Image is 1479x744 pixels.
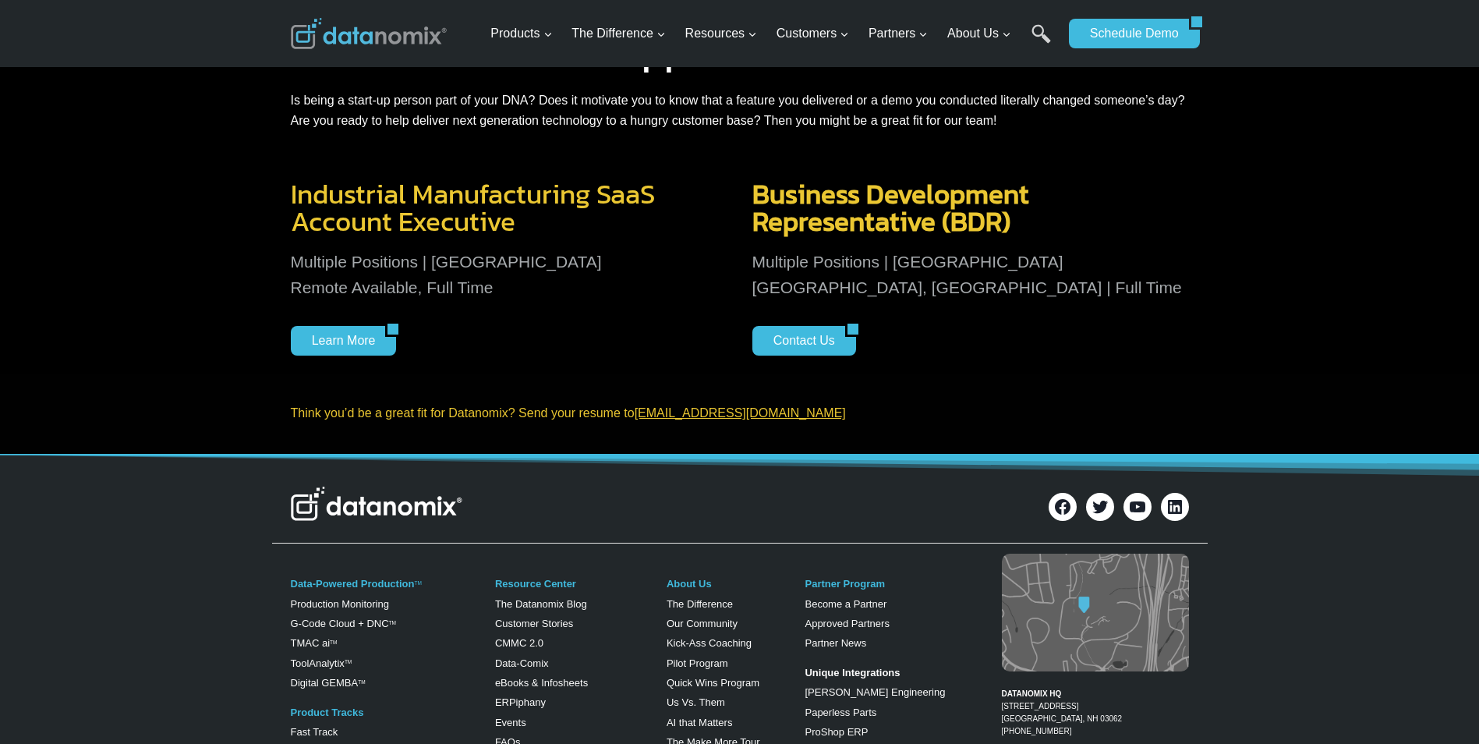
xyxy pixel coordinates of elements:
[1031,24,1051,59] a: Search
[571,23,666,44] span: The Difference
[947,23,1011,44] span: About Us
[291,598,389,610] a: Production Monitoring
[752,200,1010,242] span: Representative (BDR)
[667,598,733,610] a: The Difference
[291,249,727,301] p: Multiple Positions | [GEOGRAPHIC_DATA] Remote Available, Full Time
[291,403,1189,423] p: Think you’d be a great fit for Datanomix? Send your resume to
[1069,19,1189,48] a: Schedule Demo
[685,23,757,44] span: Resources
[291,637,338,649] a: TMAC aiTM
[869,23,928,44] span: Partners
[805,618,889,629] a: Approved Partners
[805,667,900,678] strong: Unique Integrations
[389,620,396,625] sup: TM
[667,578,712,590] a: About Us
[495,637,543,649] a: CMMC 2.0
[777,23,849,44] span: Customers
[291,657,345,669] a: ToolAnalytix
[484,9,1061,59] nav: Primary Navigation
[805,578,885,590] a: Partner Program
[667,637,752,649] a: Kick-Ass Coaching
[495,618,573,629] a: Customer Stories
[495,696,546,708] a: ERPiphany
[805,637,866,649] a: Partner News
[667,677,759,689] a: Quick Wins Program
[805,707,876,718] a: Paperless Parts
[752,326,845,356] a: Contact Us
[1002,554,1189,671] img: Datanomix map image
[291,677,366,689] a: Digital GEMBATM
[291,32,1189,71] h1: Datanomix Career Opportunities
[667,717,733,728] a: AI that Matters
[495,657,549,669] a: Data-Comix
[345,659,352,664] a: TM
[495,717,526,728] a: Events
[495,578,576,590] a: Resource Center
[805,598,886,610] a: Become a Partner
[358,679,365,685] sup: TM
[330,639,337,645] sup: TM
[1002,675,1189,738] figcaption: [PHONE_NUMBER]
[291,726,338,738] a: Fast Track
[805,726,868,738] a: ProShop ERP
[667,696,725,708] a: Us Vs. Them
[1002,702,1123,723] a: [STREET_ADDRESS][GEOGRAPHIC_DATA], NH 03062
[291,578,415,590] a: Data-Powered Production
[752,173,1029,214] span: Business Development
[291,180,727,235] h3: Industrial Manufacturing SaaS Account Executive
[667,657,728,669] a: Pilot Program
[752,249,1189,301] p: Multiple Positions | [GEOGRAPHIC_DATA] [GEOGRAPHIC_DATA], [GEOGRAPHIC_DATA] | Full Time
[667,618,738,629] a: Our Community
[291,487,462,521] img: Datanomix Logo
[495,598,587,610] a: The Datanomix Blog
[805,686,945,698] a: [PERSON_NAME] Engineering
[291,618,396,629] a: G-Code Cloud + DNCTM
[635,406,846,420] a: [EMAIL_ADDRESS][DOMAIN_NAME]
[495,677,588,689] a: eBooks & Infosheets
[291,707,364,718] a: Product Tracks
[291,18,447,49] img: Datanomix
[291,326,386,356] a: Learn More
[291,90,1189,130] p: Is being a start-up person part of your DNA? Does it motivate you to know that a feature you deli...
[414,580,421,586] a: TM
[1002,689,1062,698] strong: DATANOMIX HQ
[490,23,552,44] span: Products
